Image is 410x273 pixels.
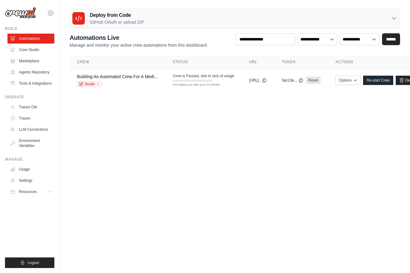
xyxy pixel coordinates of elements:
div: Manage [5,157,54,162]
a: Settings [7,176,54,186]
p: GitHub OAuth or upload ZIP [90,19,144,25]
th: Status [165,56,242,68]
a: Automations [7,34,54,44]
th: Token [274,56,328,68]
a: Tools & Integrations [7,78,54,88]
button: Options [335,76,361,85]
p: Manage and monitor your active crew automations from this dashboard. [70,42,208,48]
a: Building An Automated Crew For A Medi... [77,74,158,79]
h2: Automations Live [70,33,208,42]
img: Logo [5,7,36,19]
button: Logout [5,257,54,268]
a: Marketplace [7,56,54,66]
th: Crew [70,56,165,68]
h3: Deploy from Code [90,12,144,19]
a: Environment Variables [7,136,54,151]
a: Agents Repository [7,67,54,77]
a: Crew Studio [7,45,54,55]
button: 5ac13e... [282,78,303,83]
a: Reset [306,77,321,84]
a: Usage [7,164,54,174]
span: Resources [19,189,37,194]
a: Traces [7,113,54,123]
span: Logout [28,260,39,265]
a: Studio [77,81,102,87]
a: LLM Connections [7,125,54,134]
button: Resources [7,187,54,197]
div: Build [5,26,54,31]
a: Re-start Crew [363,76,393,85]
span: Crew is Paused, due to lack of usage [173,73,234,78]
div: First deploy can take up to 10 minutes [173,83,212,87]
th: URL [242,56,274,68]
div: Operate [5,95,54,100]
a: Traces Old [7,102,54,112]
